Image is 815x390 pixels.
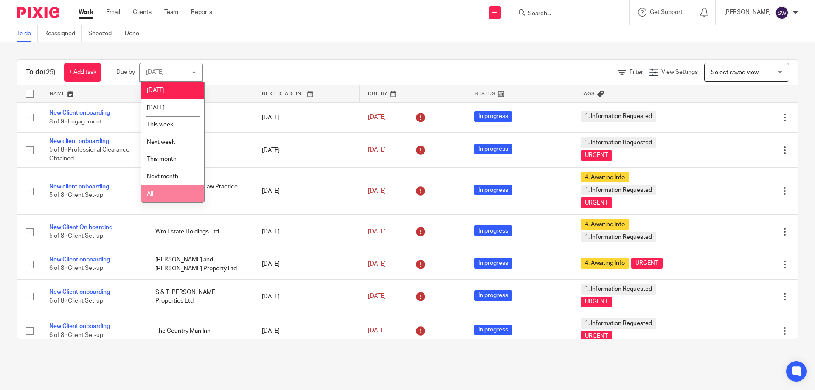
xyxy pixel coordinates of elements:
[64,63,101,82] a: + Add task
[368,188,386,194] span: [DATE]
[253,279,360,314] td: [DATE]
[474,225,512,236] span: In progress
[661,69,698,75] span: View Settings
[147,174,178,180] span: Next month
[711,70,759,76] span: Select saved view
[147,139,175,145] span: Next week
[17,7,59,18] img: Pixie
[368,229,386,235] span: [DATE]
[88,25,118,42] a: Snoozed
[527,10,604,18] input: Search
[581,284,656,295] span: 1. Information Requested
[49,224,112,230] a: New Client On boarding
[581,219,629,230] span: 4. Awaiting Info
[26,68,56,77] h1: To do
[49,110,110,116] a: New Client onboarding
[17,25,38,42] a: To do
[368,261,386,267] span: [DATE]
[49,233,103,239] span: 5 of 8 · Client Set-up
[49,323,110,329] a: New Client onboarding
[253,102,360,132] td: [DATE]
[581,297,612,307] span: URGENT
[133,8,152,17] a: Clients
[253,132,360,167] td: [DATE]
[581,232,656,242] span: 1. Information Requested
[49,193,103,199] span: 5 of 8 · Client Set-up
[253,215,360,249] td: [DATE]
[147,122,173,128] span: This week
[474,325,512,335] span: In progress
[581,318,656,329] span: 1. Information Requested
[49,138,109,144] a: New client onboarding
[191,8,212,17] a: Reports
[49,332,103,338] span: 6 of 8 · Client Set-up
[630,69,643,75] span: Filter
[775,6,789,20] img: svg%3E
[125,25,146,42] a: Done
[147,314,253,348] td: The Country Man Inn
[724,8,771,17] p: [PERSON_NAME]
[581,91,595,96] span: Tags
[253,168,360,215] td: [DATE]
[44,25,82,42] a: Reassigned
[49,266,103,272] span: 6 of 8 · Client Set-up
[650,9,683,15] span: Get Support
[581,197,612,208] span: URGENT
[49,184,109,190] a: New client onboarding
[147,279,253,314] td: S & T [PERSON_NAME] Properties Ltd
[49,298,103,304] span: 6 of 8 · Client Set-up
[164,8,178,17] a: Team
[581,185,656,195] span: 1. Information Requested
[146,69,164,75] div: [DATE]
[49,257,110,263] a: New Client onboarding
[116,68,135,76] p: Due by
[368,115,386,121] span: [DATE]
[581,258,629,269] span: 4. Awaiting Info
[147,87,165,93] span: [DATE]
[581,331,612,342] span: URGENT
[581,111,656,122] span: 1. Information Requested
[474,290,512,301] span: In progress
[79,8,93,17] a: Work
[147,156,177,162] span: This month
[581,172,629,182] span: 4. Awaiting Info
[44,69,56,76] span: (25)
[581,137,656,148] span: 1. Information Requested
[106,8,120,17] a: Email
[581,150,612,161] span: URGENT
[368,294,386,300] span: [DATE]
[631,258,663,269] span: URGENT
[368,147,386,153] span: [DATE]
[253,249,360,279] td: [DATE]
[147,215,253,249] td: Wm Estate Holdings Ltd
[147,249,253,279] td: [PERSON_NAME] and [PERSON_NAME] Property Ltd
[474,258,512,269] span: In progress
[147,105,165,111] span: [DATE]
[253,314,360,348] td: [DATE]
[49,119,102,125] span: 8 of 9 · Engagement
[474,111,512,122] span: In progress
[474,185,512,195] span: In progress
[368,328,386,334] span: [DATE]
[474,144,512,154] span: In progress
[147,191,153,197] span: All
[49,147,129,162] span: 5 of 8 · Professional Clearance Obtained
[49,289,110,295] a: New Client onboarding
